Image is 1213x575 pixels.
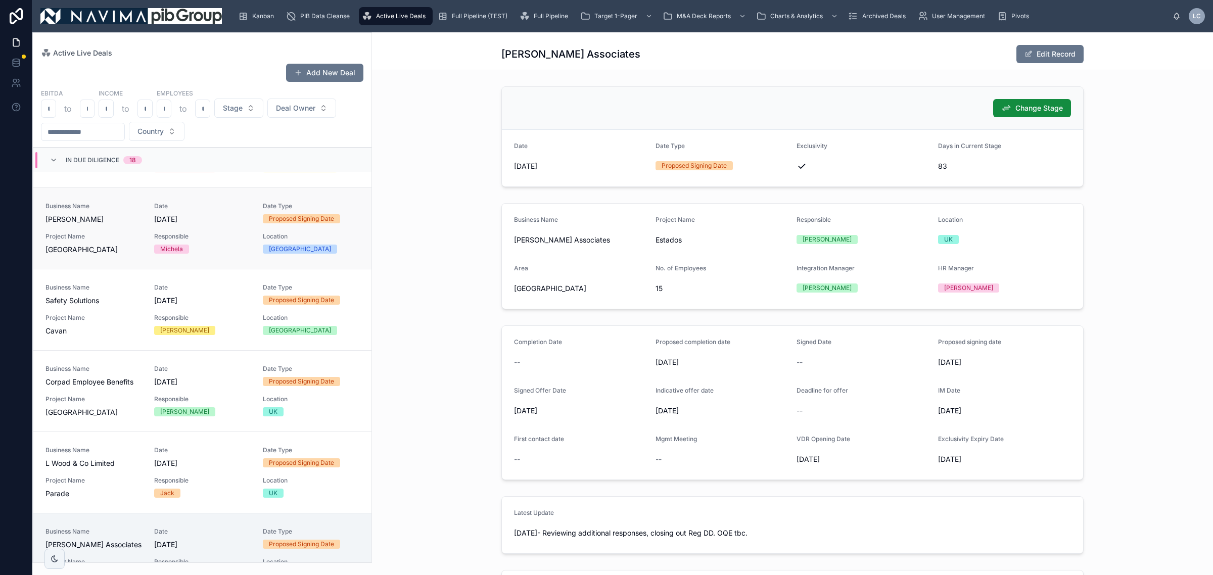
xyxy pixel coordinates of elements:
[797,454,930,464] span: [DATE]
[797,338,831,346] span: Signed Date
[154,283,251,292] span: Date
[160,407,209,416] div: [PERSON_NAME]
[938,264,974,272] span: HR Manager
[66,156,119,164] span: In Due Diligence
[154,540,251,550] span: [DATE]
[656,454,662,464] span: --
[129,156,136,164] div: 18
[677,12,731,20] span: M&A Deck Reports
[269,296,334,305] div: Proposed Signing Date
[154,365,251,373] span: Date
[862,12,906,20] span: Archived Deals
[1015,103,1063,113] span: Change Stage
[797,435,850,443] span: VDR Opening Date
[845,7,913,25] a: Archived Deals
[40,8,222,24] img: App logo
[33,432,371,513] a: Business NameL Wood & Co LimitedDate[DATE]Date TypeProposed Signing DateProject NameParadeRespons...
[656,357,789,367] span: [DATE]
[803,235,852,244] div: [PERSON_NAME]
[45,489,142,499] span: Parade
[514,216,558,223] span: Business Name
[514,435,564,443] span: First contact date
[577,7,658,25] a: Target 1-Pager
[154,446,251,454] span: Date
[501,47,640,61] h1: [PERSON_NAME] Associates
[160,489,174,498] div: Jack
[938,387,960,394] span: IM Date
[45,283,142,292] span: Business Name
[45,202,142,210] span: Business Name
[938,338,1001,346] span: Proposed signing date
[944,235,953,244] div: UK
[263,558,359,566] span: Location
[286,64,363,82] button: Add New Deal
[1011,12,1029,20] span: Pivots
[53,48,112,58] span: Active Live Deals
[269,540,334,549] div: Proposed Signing Date
[656,235,789,245] span: Estados
[797,142,827,150] span: Exclusivity
[656,435,697,443] span: Mgmt Meeting
[269,214,334,223] div: Proposed Signing Date
[534,12,568,20] span: Full Pipeline
[514,235,647,245] span: [PERSON_NAME] Associates
[154,458,251,468] span: [DATE]
[263,476,359,485] span: Location
[41,88,63,98] label: EBITDA
[938,357,1071,367] span: [DATE]
[797,216,831,223] span: Responsible
[45,365,142,373] span: Business Name
[157,88,193,98] label: Employees
[993,99,1071,117] button: Change Stage
[269,377,334,386] div: Proposed Signing Date
[269,326,331,335] div: [GEOGRAPHIC_DATA]
[235,7,281,25] a: Kanban
[45,377,142,387] span: Corpad Employee Benefits
[41,48,112,58] a: Active Live Deals
[938,406,1071,416] span: [DATE]
[359,7,433,25] a: Active Live Deals
[514,161,647,171] span: [DATE]
[1016,45,1084,63] button: Edit Record
[283,7,357,25] a: PIB Data Cleanse
[435,7,515,25] a: Full Pipeline (TEST)
[45,446,142,454] span: Business Name
[656,387,714,394] span: Indicative offer date
[514,454,520,464] span: --
[276,103,315,113] span: Deal Owner
[517,7,575,25] a: Full Pipeline
[514,528,1071,538] span: [DATE]- Reviewing additional responses, closing out Reg DD. OQE tbc.
[660,7,751,25] a: M&A Deck Reports
[129,122,184,141] button: Select Button
[45,245,142,255] span: [GEOGRAPHIC_DATA]
[45,232,142,241] span: Project Name
[154,232,251,241] span: Responsible
[938,454,1071,464] span: [DATE]
[45,528,142,536] span: Business Name
[938,142,1001,150] span: Days in Current Stage
[99,88,123,98] label: Income
[45,540,142,550] span: [PERSON_NAME] Associates
[514,357,520,367] span: --
[938,216,963,223] span: Location
[797,357,803,367] span: --
[45,326,142,336] span: Cavan
[45,296,142,306] span: Safety Solutions
[803,283,852,293] div: [PERSON_NAME]
[45,314,142,322] span: Project Name
[662,161,727,170] div: Proposed Signing Date
[263,446,359,454] span: Date Type
[514,509,554,516] span: Latest Update
[137,126,164,136] span: Country
[45,214,142,224] span: [PERSON_NAME]
[269,245,331,254] div: [GEOGRAPHIC_DATA]
[45,407,142,417] span: [GEOGRAPHIC_DATA]
[263,365,359,373] span: Date Type
[656,406,789,416] span: [DATE]
[1193,12,1201,20] span: LC
[230,5,1173,27] div: scrollable content
[656,338,730,346] span: Proposed completion date
[797,387,848,394] span: Deadline for offer
[753,7,843,25] a: Charts & Analytics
